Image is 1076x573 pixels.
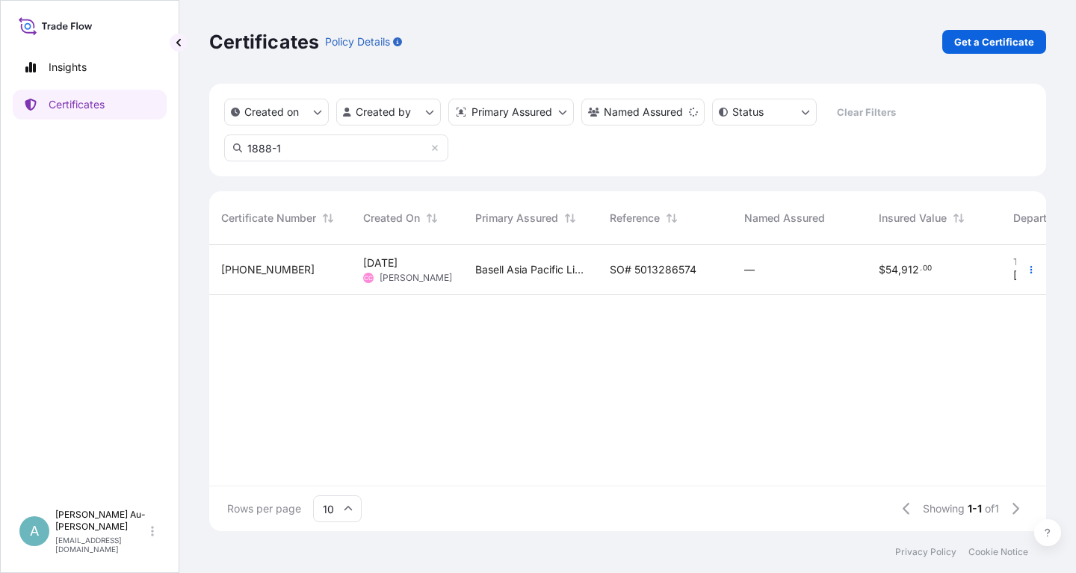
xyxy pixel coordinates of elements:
[364,270,373,285] span: CC
[712,99,817,126] button: certificateStatus Filter options
[610,262,696,277] span: SO# 5013286574
[244,105,299,120] p: Created on
[336,99,441,126] button: createdBy Filter options
[604,105,683,120] p: Named Assured
[610,211,660,226] span: Reference
[471,105,552,120] p: Primary Assured
[55,509,148,533] p: [PERSON_NAME] Au-[PERSON_NAME]
[837,105,896,120] p: Clear Filters
[227,501,301,516] span: Rows per page
[968,546,1028,558] a: Cookie Notice
[475,262,586,277] span: Basell Asia Pacific Limited
[968,501,982,516] span: 1-1
[581,99,705,126] button: cargoOwner Filter options
[363,211,420,226] span: Created On
[13,52,167,82] a: Insights
[221,211,316,226] span: Certificate Number
[879,264,885,275] span: $
[920,266,922,271] span: .
[30,524,39,539] span: A
[950,209,968,227] button: Sort
[356,105,411,120] p: Created by
[732,105,764,120] p: Status
[923,266,932,271] span: 00
[885,264,898,275] span: 54
[744,211,825,226] span: Named Assured
[209,30,319,54] p: Certificates
[13,90,167,120] a: Certificates
[423,209,441,227] button: Sort
[319,209,337,227] button: Sort
[561,209,579,227] button: Sort
[224,134,448,161] input: Search Certificate or Reference...
[448,99,574,126] button: distributor Filter options
[985,501,999,516] span: of 1
[380,272,452,284] span: [PERSON_NAME]
[49,97,105,112] p: Certificates
[325,34,390,49] p: Policy Details
[1013,211,1063,226] span: Departure
[898,264,901,275] span: ,
[363,255,398,270] span: [DATE]
[221,262,315,277] span: [PHONE_NUMBER]
[895,546,956,558] a: Privacy Policy
[824,100,908,124] button: Clear Filters
[954,34,1034,49] p: Get a Certificate
[942,30,1046,54] a: Get a Certificate
[879,211,947,226] span: Insured Value
[901,264,919,275] span: 912
[744,262,755,277] span: —
[475,211,558,226] span: Primary Assured
[923,501,965,516] span: Showing
[49,60,87,75] p: Insights
[1013,268,1048,283] span: [DATE]
[224,99,329,126] button: createdOn Filter options
[55,536,148,554] p: [EMAIL_ADDRESS][DOMAIN_NAME]
[663,209,681,227] button: Sort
